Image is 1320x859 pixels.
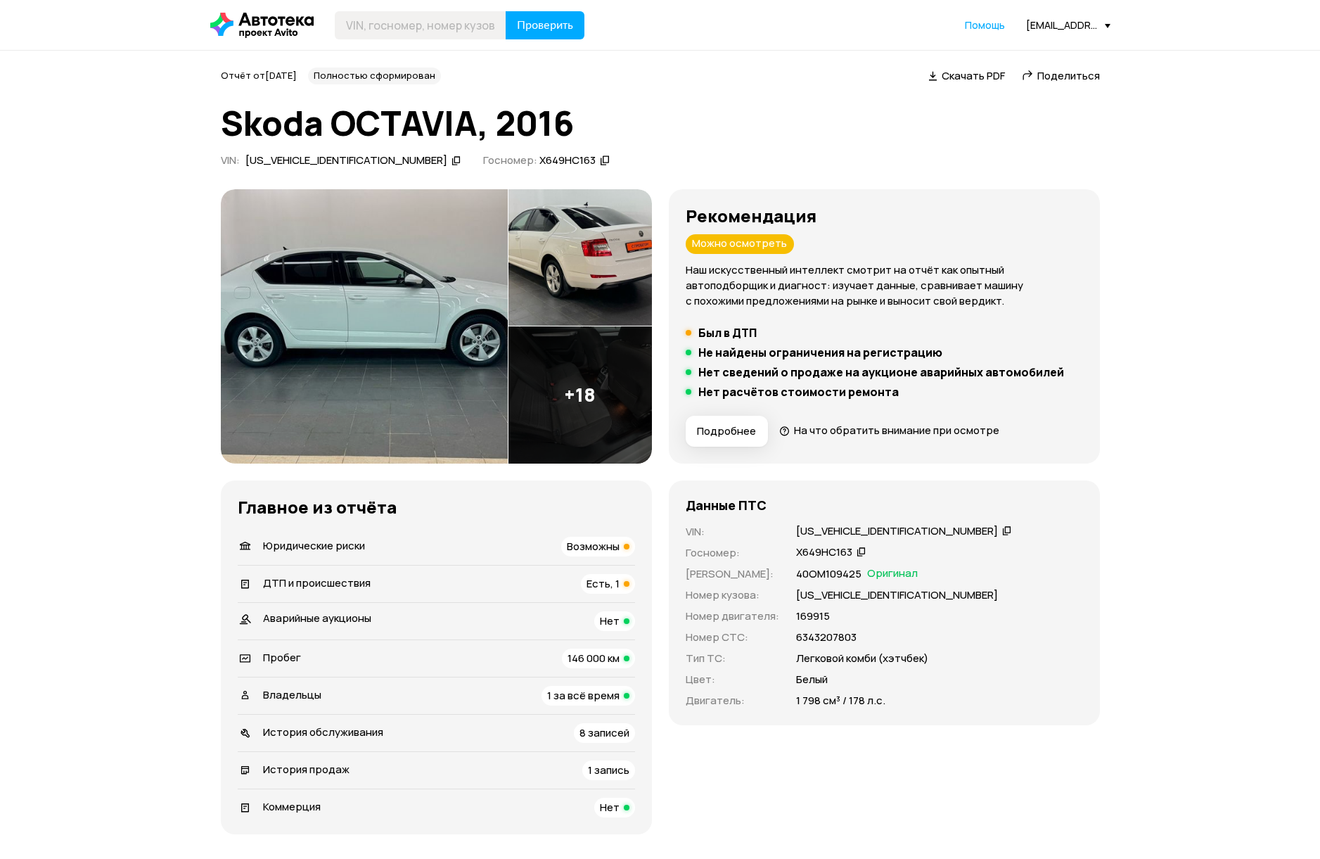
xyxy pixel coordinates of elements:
h1: Skoda OCTAVIA, 2016 [221,104,1100,142]
h5: Был в ДТП [698,326,757,340]
span: Возможны [567,539,620,554]
span: Поделиться [1037,68,1100,83]
span: Подробнее [697,424,756,438]
span: Коммерция [263,799,321,814]
span: На что обратить внимание при осмотре [794,423,999,438]
p: Двигатель : [686,693,779,708]
div: Х649НС163 [539,153,596,168]
span: Скачать PDF [942,68,1005,83]
div: Можно осмотреть [686,234,794,254]
div: [US_VEHICLE_IDENTIFICATION_NUMBER] [796,524,998,539]
p: Госномер : [686,545,779,561]
span: Госномер: [483,153,537,167]
span: VIN : [221,153,240,167]
span: Нет [600,613,620,628]
span: Нет [600,800,620,815]
span: История продаж [263,762,350,777]
span: 1 за всё время [547,688,620,703]
p: [US_VEHICLE_IDENTIFICATION_NUMBER] [796,587,998,603]
p: Тип ТС : [686,651,779,666]
a: Помощь [965,18,1005,32]
h5: Нет расчётов стоимости ремонта [698,385,899,399]
button: Проверить [506,11,584,39]
h4: Данные ПТС [686,497,767,513]
span: Оригинал [867,566,918,582]
span: Юридические риски [263,538,365,553]
p: 169915 [796,609,830,624]
div: [US_VEHICLE_IDENTIFICATION_NUMBER] [245,153,447,168]
div: Полностью сформирован [308,68,441,84]
p: VIN : [686,524,779,540]
span: 146 000 км [568,651,620,666]
span: 8 записей [579,725,629,740]
p: Цвет : [686,672,779,687]
button: Подробнее [686,416,768,447]
span: Отчёт от [DATE] [221,69,297,82]
div: Х649НС163 [796,545,852,560]
input: VIN, госномер, номер кузова [335,11,506,39]
p: 6343207803 [796,630,857,645]
span: Аварийные аукционы [263,611,371,625]
p: Белый [796,672,828,687]
p: Номер СТС : [686,630,779,645]
a: На что обратить внимание при осмотре [779,423,1000,438]
p: 1 798 см³ / 178 л.с. [796,693,885,708]
span: Владельцы [263,687,321,702]
p: 40ОМ109425 [796,566,861,582]
h3: Рекомендация [686,206,1083,226]
span: ДТП и происшествия [263,575,371,590]
span: Проверить [517,20,573,31]
span: Есть, 1 [587,576,620,591]
p: [PERSON_NAME] : [686,566,779,582]
span: 1 запись [588,763,629,777]
div: [EMAIL_ADDRESS][DOMAIN_NAME] [1026,18,1110,32]
p: Легковой комби (хэтчбек) [796,651,928,666]
p: Номер двигателя : [686,609,779,624]
p: Наш искусственный интеллект смотрит на отчёт как опытный автоподборщик и диагност: изучает данные... [686,262,1083,309]
h5: Не найдены ограничения на регистрацию [698,345,942,359]
span: Пробег [263,650,301,665]
a: Скачать PDF [928,68,1005,83]
p: Номер кузова : [686,587,779,603]
h5: Нет сведений о продаже на аукционе аварийных автомобилей [698,365,1064,379]
h3: Главное из отчёта [238,497,635,517]
a: Поделиться [1022,68,1100,83]
span: История обслуживания [263,725,383,739]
